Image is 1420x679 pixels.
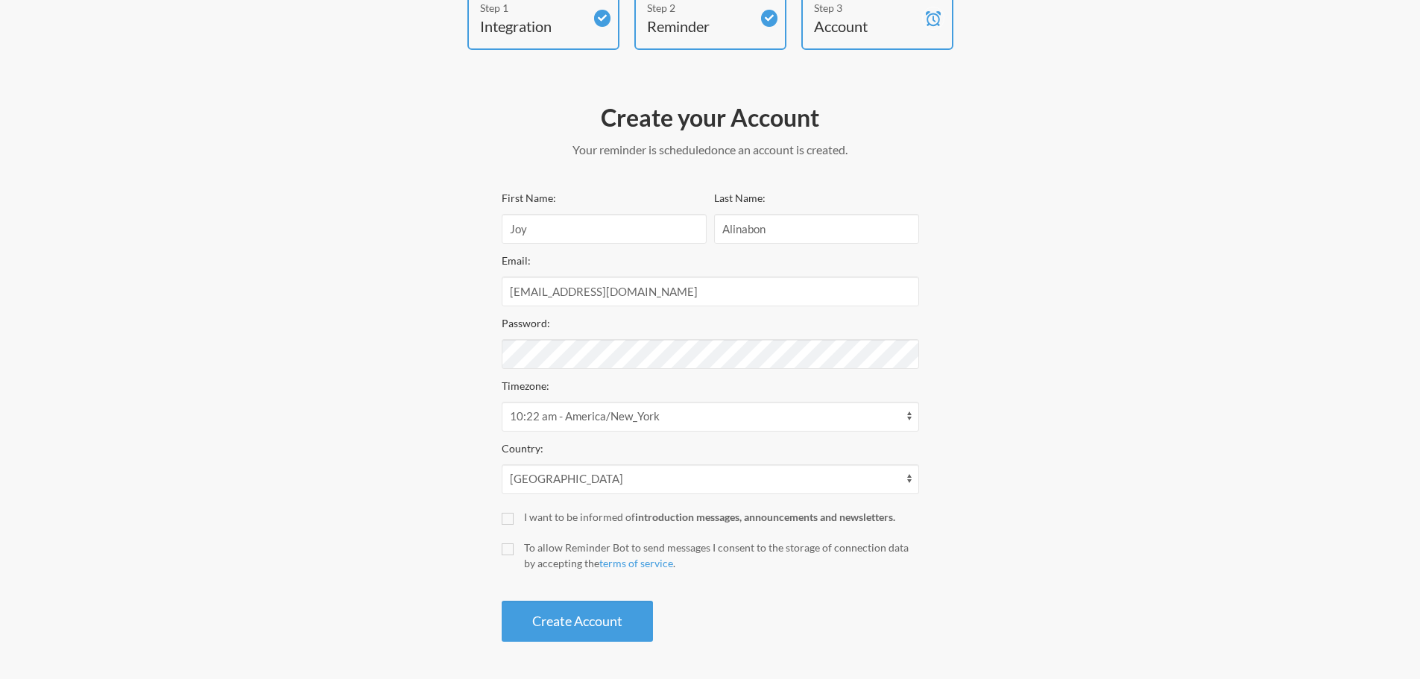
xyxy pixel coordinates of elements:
[599,557,673,569] a: terms of service
[524,540,919,571] div: To allow Reminder Bot to send messages I consent to the storage of connection data by accepting t...
[524,509,919,525] div: I want to be informed of
[647,16,751,37] h4: Reminder
[502,513,514,525] input: I want to be informed ofintroduction messages, announcements and newsletters.
[502,379,549,392] label: Timezone:
[714,192,766,204] label: Last Name:
[502,442,543,455] label: Country:
[502,192,556,204] label: First Name:
[502,141,919,159] p: Your reminder is scheduled once an account is created.
[502,102,919,133] h2: Create your Account
[502,543,514,555] input: To allow Reminder Bot to send messages I consent to the storage of connection data by accepting t...
[502,601,653,642] button: Create Account
[480,16,584,37] h4: Integration
[502,254,531,267] label: Email:
[502,317,550,329] label: Password:
[635,511,895,523] strong: introduction messages, announcements and newsletters.
[814,16,918,37] h4: Account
